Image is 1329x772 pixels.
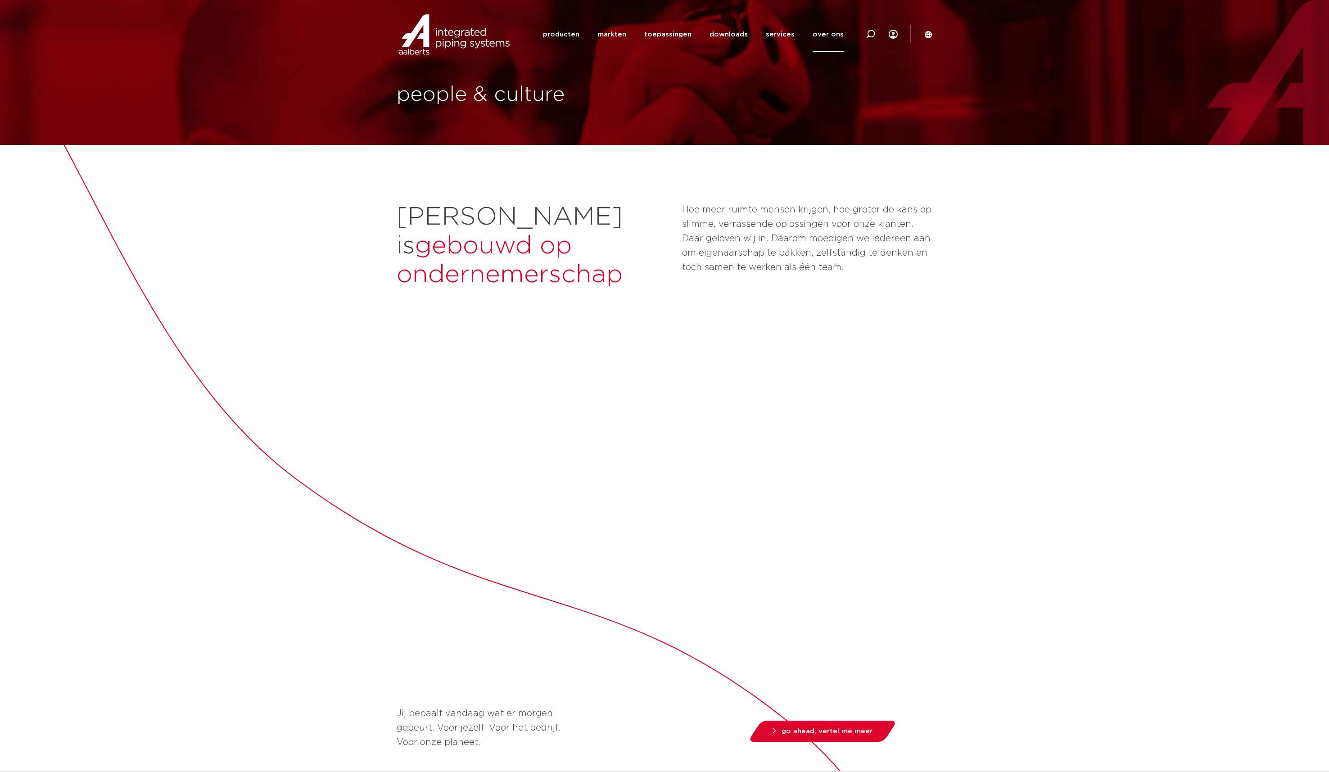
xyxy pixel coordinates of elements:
a: toepassingen [644,17,692,52]
a: go ahead, vertel me meer [748,721,898,742]
span: gebouwd op ondernemerschap [397,233,623,287]
h1: people & culture [397,81,660,109]
a: producten [543,17,579,52]
span: go ahead, vertel me meer [782,728,872,735]
h2: [PERSON_NAME] is [397,203,673,289]
p: Hoe meer ruimte mensen krijgen, hoe groter de kans op slimme, verrassende oplossingen voor onze k... [682,203,932,275]
a: over ons [813,17,844,52]
a: markten [597,17,626,52]
nav: Menu [543,17,844,52]
a: services [766,17,795,52]
p: Jij bepaalt vandaag wat er morgen gebeurt. Voor jezelf. Voor het bedrijf. Voor onze planeet. [397,706,581,749]
a: downloads [710,17,748,52]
